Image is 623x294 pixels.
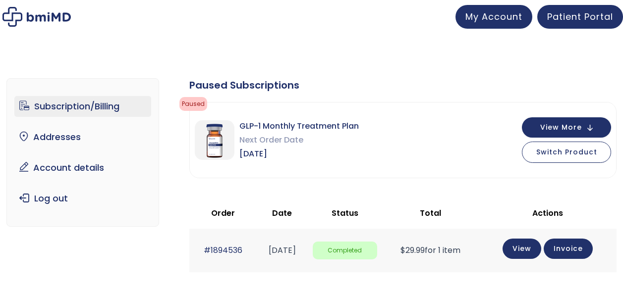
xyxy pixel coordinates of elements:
[269,245,296,256] time: [DATE]
[420,207,441,219] span: Total
[14,127,151,147] a: Addresses
[189,78,617,92] div: Paused Subscriptions
[252,134,325,143] a: Learn more & switch here
[382,229,479,272] td: for 1 item
[332,207,358,219] span: Status
[465,10,522,23] span: My Account
[272,207,292,219] span: Date
[232,64,331,94] strong: Important Update: Compounded Tirzepatide Injection Unavailable.
[537,5,623,29] a: Patient Portal
[547,10,613,23] span: Patient Portal
[522,142,611,163] button: Switch Product
[223,94,340,144] span: Due to FDA changes, compounded Tirzepatide is no longer available. Switch seamlessly to compounde...
[313,242,377,260] span: Completed
[544,239,593,259] a: Invoice
[455,5,532,29] a: My Account
[211,207,235,219] span: Order
[6,78,159,227] nav: Account pages
[522,117,611,138] button: View More
[204,245,242,256] a: #1894536
[540,124,582,131] span: View More
[179,97,207,111] span: Paused
[14,188,151,209] a: Log out
[14,96,151,117] a: Subscription/Billing
[400,245,405,256] span: $
[400,245,425,256] span: 29.99
[536,147,597,157] span: Switch Product
[532,207,563,219] span: Actions
[14,157,151,178] a: Account details
[503,239,541,259] a: View
[2,7,71,27] img: My account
